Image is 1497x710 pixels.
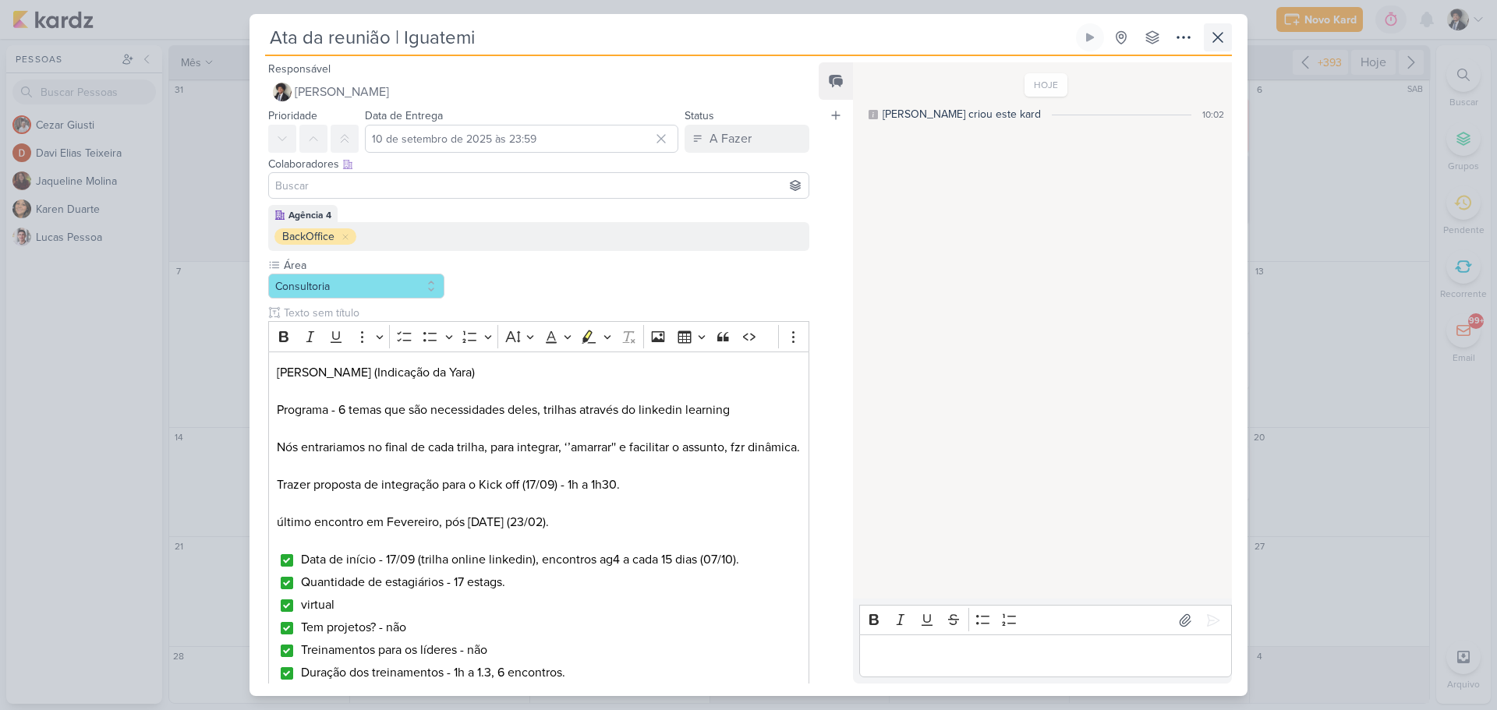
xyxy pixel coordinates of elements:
p: Nós entrariamos no final de cada trilha, para integrar, ‘’amarrar'' e facilitar o assunto, fzr di... [277,438,801,457]
span: Treinamentos para os líderes - não [301,642,487,658]
button: Consultoria [268,274,444,298]
span: [PERSON_NAME] [295,83,389,101]
span: Tem projetos? - não [301,620,406,635]
input: Select a date [365,125,678,153]
div: Editor toolbar [859,605,1232,635]
span: Quantidade de estagiários - 17 estags. [301,574,505,590]
span: virtual [301,597,334,613]
label: Área [282,257,444,274]
input: Kard Sem Título [265,23,1073,51]
input: Texto sem título [281,305,809,321]
label: Prioridade [268,109,317,122]
label: Responsável [268,62,331,76]
p: Programa - 6 temas que são necessidades deles, trilhas através do linkedin learning [277,401,801,419]
p: Trazer proposta de integração para o Kick off (17/09) - 1h a 1h30. [277,475,801,494]
span: Duração dos treinamentos - 1h a 1.3, 6 encontros. [301,665,565,680]
div: Editor toolbar [268,321,809,351]
input: Buscar [272,176,805,195]
div: 10:02 [1202,108,1224,122]
p: último encontro em Fevereiro, pós [DATE] (23/02). [277,513,801,532]
div: Editor editing area: main [859,634,1232,677]
button: A Fazer [685,125,809,153]
div: A Fazer [710,129,752,148]
label: Status [685,109,714,122]
label: Data de Entrega [365,109,443,122]
div: BackOffice [282,228,334,245]
img: Pedro Luahn Simões [273,83,292,101]
div: Editor editing area: main [268,351,809,694]
div: Colaboradores [268,156,809,172]
div: [PERSON_NAME] criou este kard [883,106,1041,122]
p: [PERSON_NAME] (Indicação da Yara) [277,363,801,382]
span: Data de início - 17/09 (trilha online linkedin), encontros ag4 a cada 15 dias (07/10). [301,552,739,567]
button: [PERSON_NAME] [268,78,809,106]
div: Ligar relógio [1084,31,1096,44]
div: Agência 4 [288,208,331,222]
